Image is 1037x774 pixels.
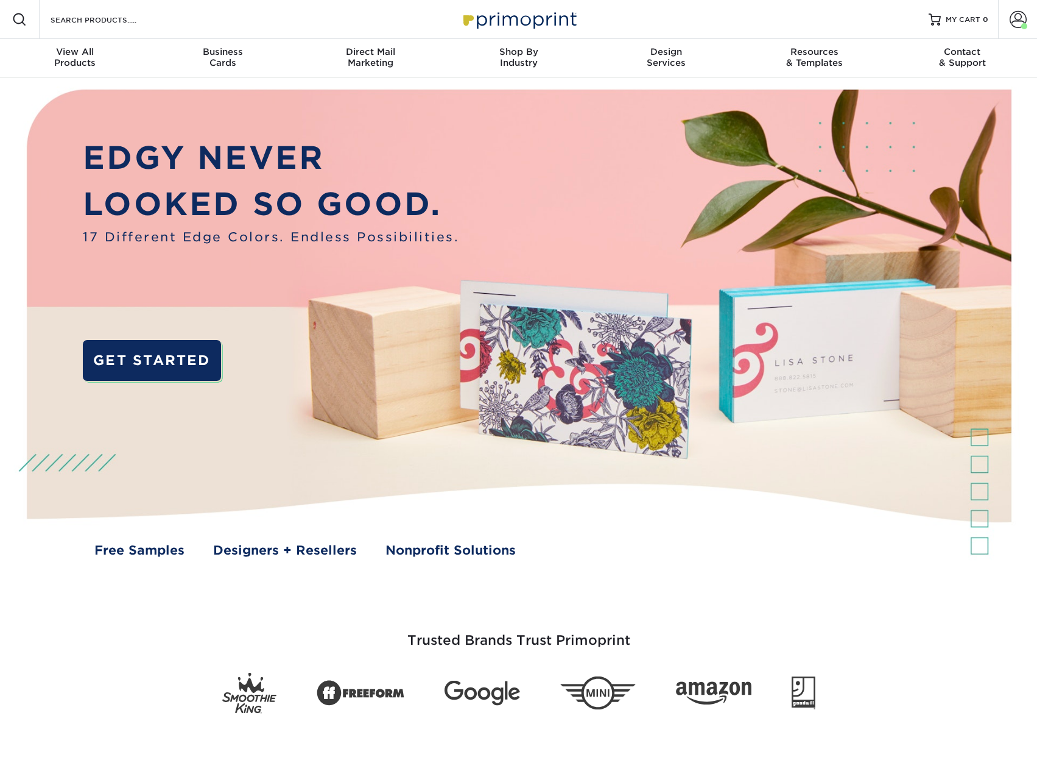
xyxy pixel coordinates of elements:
[946,15,980,25] span: MY CART
[445,46,592,57] span: Shop By
[740,46,888,57] span: Resources
[676,682,751,705] img: Amazon
[445,39,592,78] a: Shop ByIndustry
[385,541,516,560] a: Nonprofit Solutions
[213,541,357,560] a: Designers + Resellers
[297,39,445,78] a: Direct MailMarketing
[149,46,297,57] span: Business
[888,46,1036,57] span: Contact
[560,676,636,710] img: Mini
[740,46,888,68] div: & Templates
[149,46,297,68] div: Cards
[458,6,580,32] img: Primoprint
[94,541,185,560] a: Free Samples
[163,603,875,663] h3: Trusted Brands Trust Primoprint
[888,39,1036,78] a: Contact& Support
[1,46,149,57] span: View All
[592,46,740,57] span: Design
[222,673,276,714] img: Smoothie King
[592,39,740,78] a: DesignServices
[297,46,445,68] div: Marketing
[740,39,888,78] a: Resources& Templates
[792,676,815,709] img: Goodwill
[149,39,297,78] a: BusinessCards
[317,674,404,713] img: Freeform
[592,46,740,68] div: Services
[83,228,459,247] span: 17 Different Edge Colors. Endless Possibilities.
[83,181,459,228] p: LOOKED SO GOOD.
[83,340,220,381] a: GET STARTED
[83,135,459,182] p: EDGY NEVER
[445,681,520,706] img: Google
[888,46,1036,68] div: & Support
[49,12,168,27] input: SEARCH PRODUCTS.....
[1,39,149,78] a: View AllProducts
[983,15,988,24] span: 0
[1,46,149,68] div: Products
[297,46,445,57] span: Direct Mail
[445,46,592,68] div: Industry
